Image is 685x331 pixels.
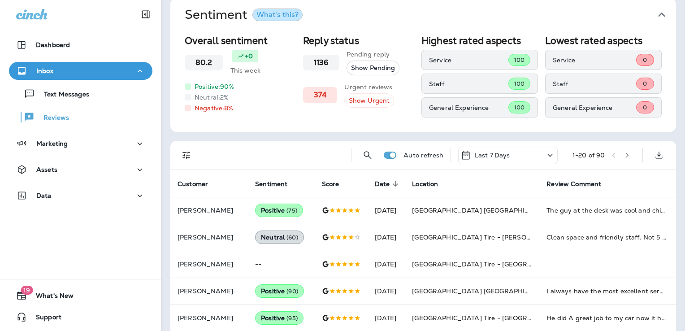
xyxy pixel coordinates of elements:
[255,204,303,217] div: Positive
[178,146,195,164] button: Filters
[178,314,241,322] p: [PERSON_NAME]
[314,91,326,99] h3: 374
[36,140,68,147] p: Marketing
[252,9,303,21] button: What's this?
[375,180,402,188] span: Date
[195,82,234,91] p: Positive: 90 %
[546,233,667,242] div: Clean space and friendly staff. Not 5 stars because the seat of my car was left out of position, ...
[412,206,553,214] span: [GEOGRAPHIC_DATA] [GEOGRAPHIC_DATA]
[546,206,667,215] div: The guy at the desk was cool and chill, love his vibs
[255,231,304,244] div: Neutral
[344,83,394,91] p: Urgent reviews
[286,287,298,295] span: ( 90 )
[368,278,405,305] td: [DATE]
[403,152,443,159] p: Auto refresh
[255,284,304,298] div: Positive
[412,314,572,322] span: [GEOGRAPHIC_DATA] Tire - [GEOGRAPHIC_DATA]
[514,104,525,111] span: 100
[36,41,70,48] p: Dashboard
[35,114,69,122] p: Reviews
[178,180,220,188] span: Customer
[9,62,152,80] button: Inbox
[643,104,647,111] span: 0
[255,180,299,188] span: Sentiment
[545,35,662,46] h2: Lowest rated aspects
[643,56,647,64] span: 0
[553,104,636,111] p: General Experience
[36,67,53,74] p: Inbox
[347,50,399,59] p: Pending reply
[572,152,605,159] div: 1 - 20 of 90
[178,180,208,188] span: Customer
[170,31,676,132] div: SentimentWhat's this?
[256,11,299,18] div: What's this?
[412,180,438,188] span: Location
[27,314,61,324] span: Support
[412,233,627,241] span: [GEOGRAPHIC_DATA] Tire - [PERSON_NAME][GEOGRAPHIC_DATA]
[27,292,74,303] span: What's New
[178,234,241,241] p: [PERSON_NAME]
[322,180,351,188] span: Score
[546,180,613,188] span: Review Comment
[255,311,303,325] div: Positive
[514,80,525,87] span: 100
[36,166,57,173] p: Assets
[412,260,572,268] span: [GEOGRAPHIC_DATA] Tire - [GEOGRAPHIC_DATA]
[185,35,296,46] h2: Overall sentiment
[429,104,508,111] p: General Experience
[303,35,414,46] h2: Reply status
[344,93,394,108] button: Show Urgent
[195,104,234,113] p: Negative: 8 %
[255,180,287,188] span: Sentiment
[375,180,390,188] span: Date
[650,146,668,164] button: Export as CSV
[553,80,636,87] p: Staff
[9,135,152,152] button: Marketing
[195,58,212,67] h3: 80.2
[9,161,152,179] button: Assets
[643,80,647,87] span: 0
[368,251,405,278] td: [DATE]
[314,58,329,67] h3: 1136
[178,261,241,268] p: [PERSON_NAME]
[185,7,303,22] h1: Sentiment
[286,207,297,214] span: ( 75 )
[368,197,405,224] td: [DATE]
[514,56,525,64] span: 100
[178,207,241,214] p: [PERSON_NAME]
[195,93,229,102] p: Neutral: 2 %
[412,287,553,295] span: [GEOGRAPHIC_DATA] [GEOGRAPHIC_DATA]
[359,146,377,164] button: Search Reviews
[9,308,152,326] button: Support
[286,234,298,241] span: ( 60 )
[178,287,241,295] p: [PERSON_NAME]
[133,5,158,23] button: Collapse Sidebar
[421,35,538,46] h2: Highest rated aspects
[546,287,667,296] div: I always have the most excellent service here. I can trust the work done on my vehicle and I know...
[553,57,636,64] p: Service
[475,152,510,159] p: Last 7 Days
[368,224,405,251] td: [DATE]
[286,314,298,322] span: ( 95 )
[9,187,152,205] button: Data
[322,180,339,188] span: Score
[429,80,508,87] p: Staff
[9,84,152,103] button: Text Messages
[546,180,601,188] span: Review Comment
[245,52,253,61] p: +0
[230,66,260,75] p: This week
[546,314,667,322] div: He did A great job to my car now it happy again 💯
[412,180,450,188] span: Location
[36,192,52,199] p: Data
[9,287,152,305] button: 19What's New
[347,61,399,75] button: Show Pending
[35,91,89,99] p: Text Messages
[9,36,152,54] button: Dashboard
[429,57,508,64] p: Service
[9,108,152,126] button: Reviews
[248,251,315,278] td: --
[21,286,33,295] span: 19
